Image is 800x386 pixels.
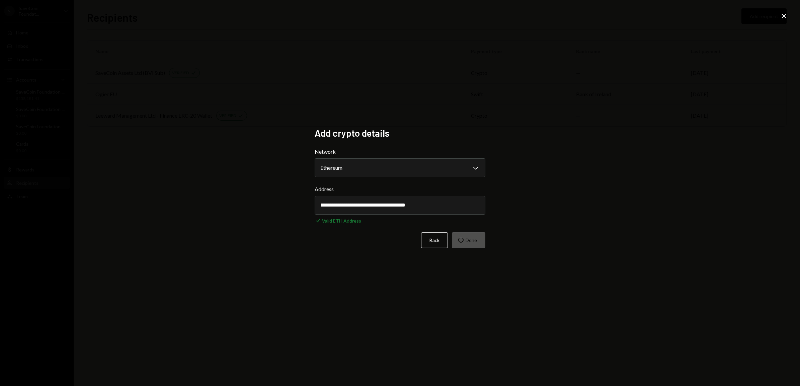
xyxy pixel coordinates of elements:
[315,148,485,156] label: Network
[315,158,485,177] button: Network
[322,217,361,224] div: Valid ETH Address
[421,232,448,248] button: Back
[315,185,485,193] label: Address
[315,127,485,140] h2: Add crypto details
